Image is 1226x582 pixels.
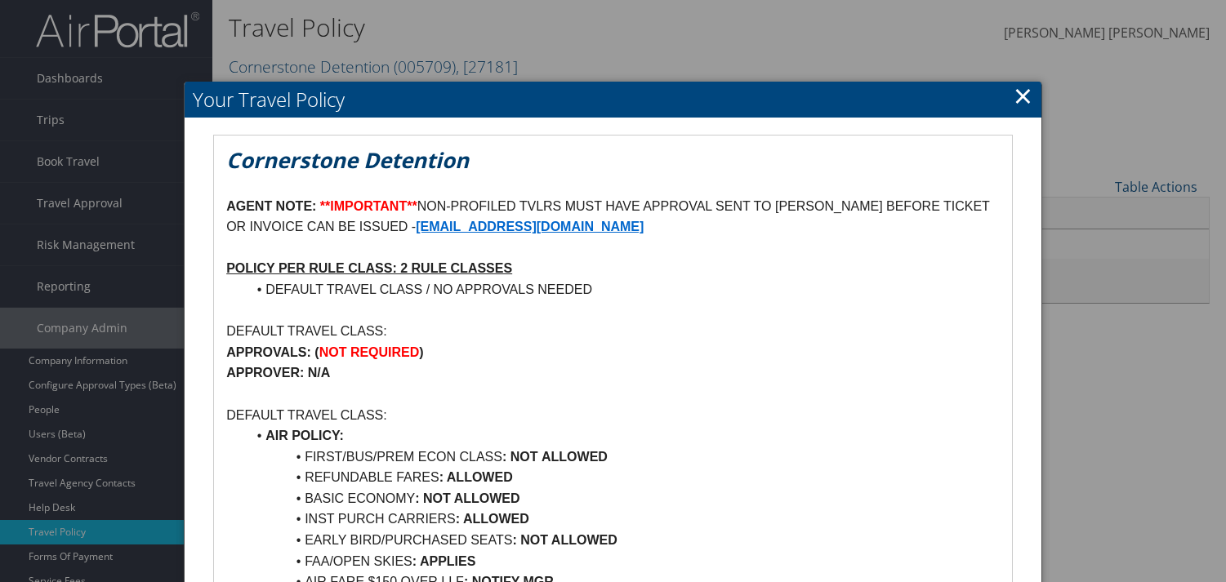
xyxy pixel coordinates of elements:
strong: ( [314,345,319,359]
p: DEFAULT TRAVEL CLASS: [226,321,1000,342]
strong: APPROVALS: [226,345,311,359]
strong: : APPLIES [412,554,476,568]
li: EARLY BIRD/PURCHASED SEATS [246,530,1000,551]
li: BASIC ECONOMY [246,488,1000,509]
strong: : NOT ALLOWED [415,491,519,505]
strong: : ALLOWED [439,470,513,484]
strong: ALLOWED [542,450,608,464]
h2: Your Travel Policy [185,82,1041,118]
strong: NOT REQUIRED [319,345,420,359]
p: NON-PROFILED TVLRS MUST HAVE APPROVAL SENT TO [PERSON_NAME] BEFORE TICKET OR INVOICE CAN BE ISSUED - [226,196,1000,238]
strong: : ALLOWED [456,512,529,526]
li: FIRST/BUS/PREM ECON CLASS [246,446,1000,468]
strong: ) [419,345,423,359]
strong: AIR POLICY: [265,429,344,442]
li: DEFAULT TRAVEL CLASS / NO APPROVALS NEEDED [246,279,1000,300]
a: [EMAIL_ADDRESS][DOMAIN_NAME] [416,220,644,233]
strong: APPROVER: N/A [226,366,330,380]
em: Cornerstone Detention [226,145,469,175]
strong: : [502,450,506,464]
li: INST PURCH CARRIERS [246,509,1000,530]
u: POLICY PER RULE CLASS: 2 RULE CLASSES [226,261,512,275]
li: REFUNDABLE FARES [246,467,1000,488]
li: FAA/OPEN SKIES [246,551,1000,572]
strong: : NOT ALLOWED [512,533,617,547]
p: DEFAULT TRAVEL CLASS: [226,405,1000,426]
strong: AGENT NOTE: [226,199,316,213]
a: Close [1014,79,1032,112]
strong: NOT [510,450,538,464]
